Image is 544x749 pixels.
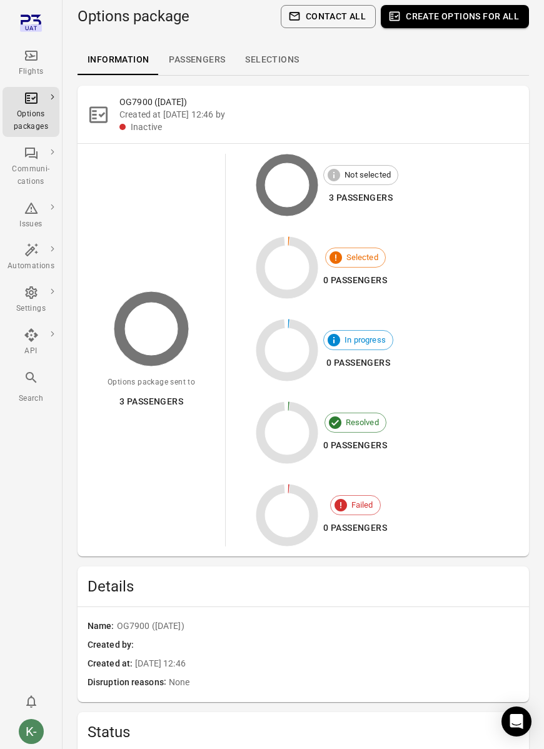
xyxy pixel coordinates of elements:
[119,108,519,121] div: Created at [DATE] 12:46 by
[108,376,195,389] div: Options package sent to
[88,657,135,671] span: Created at
[323,273,387,288] div: 0 passengers
[8,108,54,133] div: Options packages
[339,416,386,429] span: Resolved
[169,676,519,690] span: None
[88,620,117,633] span: Name
[14,714,49,749] button: Kristinn - play account
[3,44,59,82] a: Flights
[3,197,59,234] a: Issues
[3,324,59,361] a: API
[78,45,159,75] a: Information
[323,190,398,206] div: 3 passengers
[338,334,393,346] span: In progress
[340,251,385,264] span: Selected
[108,394,195,410] div: 3 passengers
[8,303,54,315] div: Settings
[88,722,519,742] h2: Status
[8,345,54,358] div: API
[3,142,59,192] a: Communi-cations
[338,169,398,181] span: Not selected
[3,281,59,319] a: Settings
[345,499,380,511] span: Failed
[281,5,376,28] button: Contact all
[19,719,44,744] div: K-
[88,676,169,690] span: Disruption reasons
[323,438,387,453] div: 0 passengers
[88,576,519,596] h2: Details
[3,239,59,276] a: Automations
[8,218,54,231] div: Issues
[131,121,519,133] div: Inactive
[3,366,59,408] button: Search
[3,87,59,137] a: Options packages
[119,96,519,108] h2: OG7900 ([DATE])
[8,163,54,188] div: Communi-cations
[323,355,393,371] div: 0 passengers
[381,5,529,28] button: Create options for all
[501,706,531,736] div: Open Intercom Messenger
[88,638,136,652] span: Created by
[78,45,529,75] div: Local navigation
[235,45,309,75] a: Selections
[159,45,235,75] a: Passengers
[78,6,189,26] h1: Options package
[19,689,44,714] button: Notifications
[117,620,519,633] span: OG7900 ([DATE])
[8,393,54,405] div: Search
[135,657,519,671] span: [DATE] 12:46
[323,520,387,536] div: 0 passengers
[8,66,54,78] div: Flights
[8,260,54,273] div: Automations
